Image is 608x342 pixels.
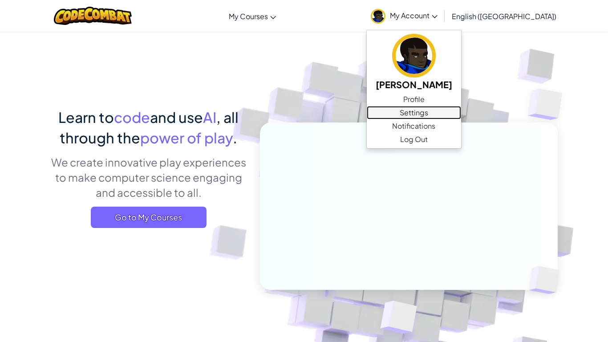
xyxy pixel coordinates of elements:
[114,108,150,126] span: code
[510,67,587,142] img: Overlap cubes
[58,108,114,126] span: Learn to
[390,11,438,20] span: My Account
[376,77,452,91] h5: [PERSON_NAME]
[233,129,237,147] span: .
[203,108,216,126] span: AI
[367,119,461,133] a: Notifications
[452,12,556,21] span: English ([GEOGRAPHIC_DATA])
[367,133,461,146] a: Log Out
[392,121,435,131] span: Notifications
[447,4,561,28] a: English ([GEOGRAPHIC_DATA])
[367,33,461,93] a: [PERSON_NAME]
[54,7,132,25] img: CodeCombat logo
[392,34,436,77] img: avatar
[150,108,203,126] span: and use
[367,93,461,106] a: Profile
[50,155,247,200] p: We create innovative play experiences to make computer science engaging and accessible to all.
[140,129,233,147] span: power of play
[514,248,581,313] img: Overlap cubes
[91,207,207,228] a: Go to My Courses
[367,106,461,119] a: Settings
[371,9,385,24] img: avatar
[229,12,268,21] span: My Courses
[366,2,442,30] a: My Account
[224,4,280,28] a: My Courses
